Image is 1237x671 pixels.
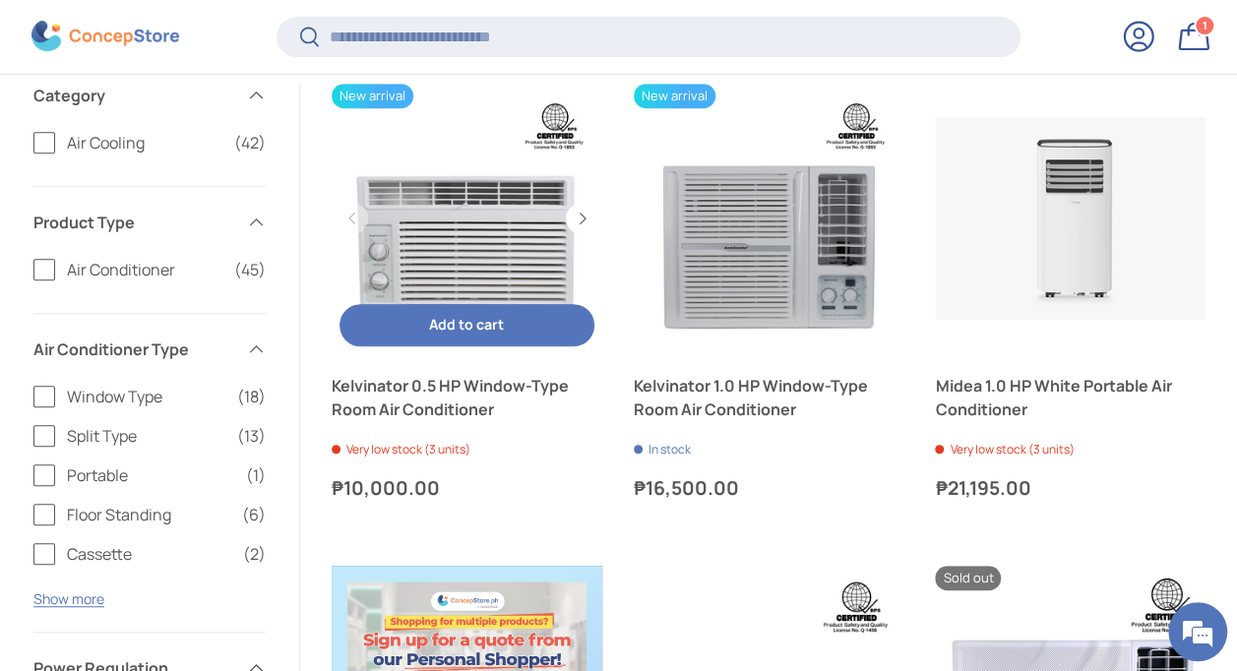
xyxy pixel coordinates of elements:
span: Portable [67,463,234,487]
span: Air Cooling [67,131,222,154]
summary: Category [33,60,266,131]
span: (13) [237,424,266,448]
button: Add to cart [340,304,594,346]
span: Cassette [67,542,231,566]
span: (2) [243,542,266,566]
textarea: Type your message and hit 'Enter' [10,456,375,524]
span: New arrival [332,84,413,108]
span: We're online! [114,207,272,405]
div: Chat with us now [102,110,331,136]
span: Floor Standing [67,503,230,526]
span: Window Type [67,385,225,408]
span: (6) [242,503,266,526]
a: Kelvinator 1.0 HP Window-Type Room Air Conditioner [634,374,904,421]
summary: Product Type [33,187,266,258]
a: Kelvinator 0.5 HP Window-Type Room Air Conditioner [332,374,602,421]
span: Add to cart [429,315,504,334]
span: Sold out [935,566,1001,590]
span: Air Conditioner [67,258,222,281]
a: Kelvinator 0.5 HP Window-Type Room Air Conditioner [332,84,602,354]
span: Product Type [33,211,234,234]
span: (1) [246,463,266,487]
span: New arrival [634,84,715,108]
a: Midea 1.0 HP White Portable Air Conditioner [935,374,1206,421]
span: Category [33,84,234,107]
button: Show more [33,589,104,608]
span: (42) [234,131,266,154]
div: Minimize live chat window [323,10,370,57]
summary: Air Conditioner Type [33,314,266,385]
span: Split Type [67,424,225,448]
span: (45) [234,258,266,281]
span: (18) [237,385,266,408]
a: Midea 1.0 HP White Portable Air Conditioner [935,84,1206,354]
a: Kelvinator 1.0 HP Window-Type Room Air Conditioner [634,84,904,354]
span: 1 [1203,19,1207,33]
span: Air Conditioner Type [33,337,234,361]
img: ConcepStore [31,22,179,52]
